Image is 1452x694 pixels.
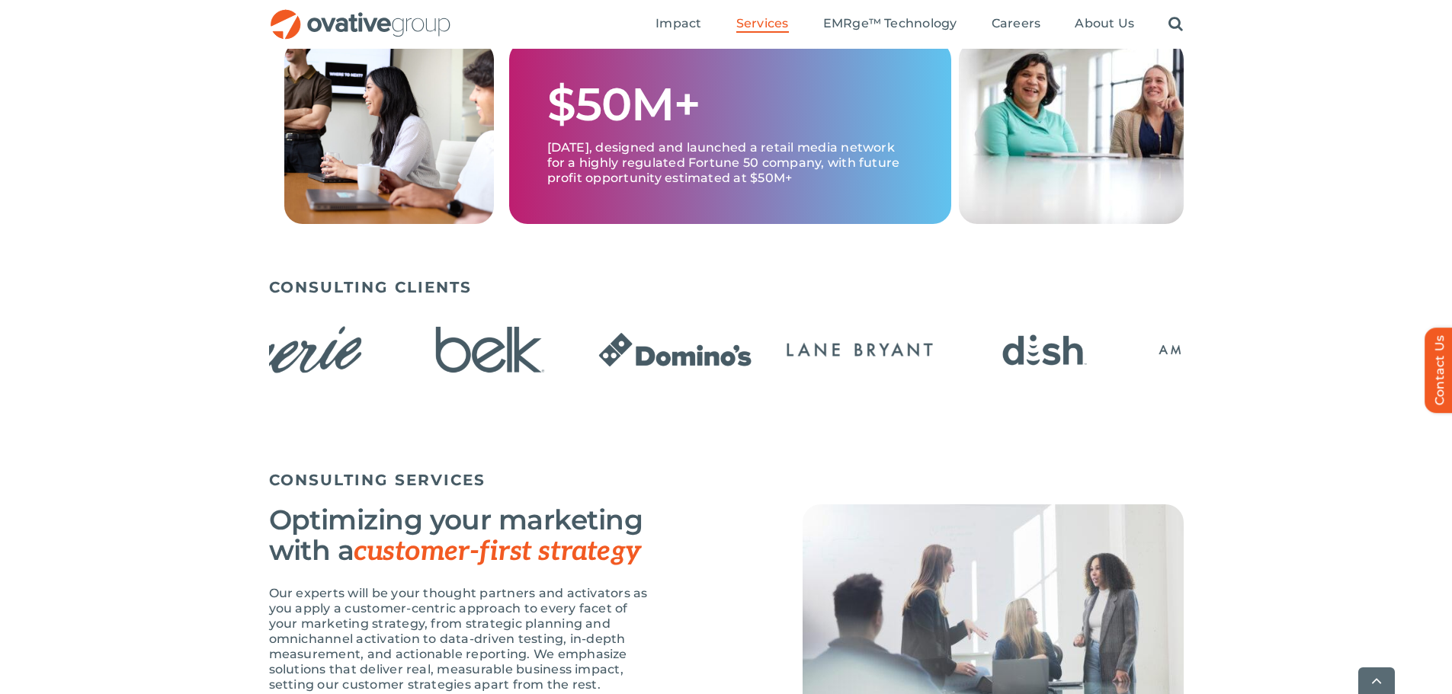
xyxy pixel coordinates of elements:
div: 2 / 24 [1142,314,1317,389]
a: Careers [992,16,1041,33]
h5: CONSULTING CLIENTS [269,278,1184,296]
span: Services [736,16,789,31]
img: Consulting – Grid 1 [284,41,494,224]
div: 23 / 24 [588,314,763,389]
div: 21 / 24 [217,314,393,389]
img: Consulting – Grid 3 [959,41,1184,224]
div: 24 / 24 [772,314,947,389]
span: Impact [655,16,701,31]
a: OG_Full_horizontal_RGB [269,8,452,22]
p: Our experts will be your thought partners and activators as you apply a customer-centric approach... [269,586,650,692]
div: 22 / 24 [402,314,578,389]
span: customer-first strategy [354,535,641,568]
h5: CONSULTING SERVICES [269,471,1184,489]
h1: $50M+ [547,80,700,129]
a: EMRge™ Technology [823,16,957,33]
p: [DATE], designed and launched a retail media network for a highly regulated Fortune 50 company, w... [547,140,913,186]
a: Impact [655,16,701,33]
a: Search [1168,16,1183,33]
span: EMRge™ Technology [823,16,957,31]
span: About Us [1075,16,1134,31]
div: 1 / 24 [957,314,1133,389]
a: Services [736,16,789,33]
span: Careers [992,16,1041,31]
h3: Optimizing your marketing with a [269,504,650,567]
a: About Us [1075,16,1134,33]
